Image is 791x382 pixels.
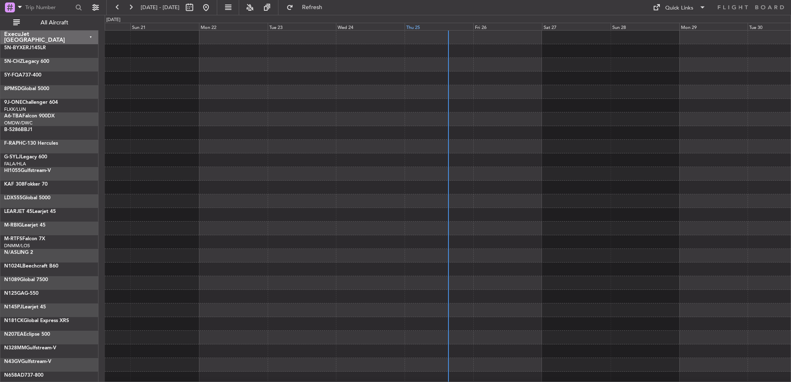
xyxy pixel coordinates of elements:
[4,236,45,241] a: M-RTFSFalcon 7X
[4,264,22,269] span: N1024L
[4,264,58,269] a: N1024LBeechcraft B60
[405,23,473,30] div: Thu 25
[4,86,21,91] span: 8PMSD
[4,250,14,255] span: N/A
[4,236,22,241] span: M-RTFS
[4,100,22,105] span: 9J-ONE
[611,23,679,30] div: Sun 28
[4,209,32,214] span: LEARJET 45
[4,196,50,201] a: LDX555Global 5000
[4,318,24,323] span: N181CK
[4,141,58,146] a: F-RAPHC-130 Hercules
[665,4,693,12] div: Quick Links
[473,23,542,30] div: Fri 26
[4,346,56,351] a: N328MMGulfstream-V
[141,4,180,11] span: [DATE] - [DATE]
[4,243,30,249] a: DNMM/LOS
[4,373,43,378] a: N658AD737-800
[4,127,33,132] a: B-5286BBJ1
[4,223,46,228] a: M-RBIGLearjet 45
[4,332,50,337] a: N207EAEclipse 500
[4,161,26,167] a: FALA/HLA
[4,59,23,64] span: 5N-CHZ
[199,23,268,30] div: Mon 22
[4,182,48,187] a: KAF 308Fokker 70
[9,16,90,29] button: All Aircraft
[4,73,41,78] a: 5Y-FQA737-400
[649,1,710,14] button: Quick Links
[106,17,120,24] div: [DATE]
[542,23,611,30] div: Sat 27
[4,59,49,64] a: 5N-CHZLegacy 600
[4,100,58,105] a: 9J-ONEChallenger 604
[4,120,33,126] a: OMDW/DWC
[4,141,22,146] span: F-RAPH
[4,332,24,337] span: N207EA
[4,250,33,255] a: N/ASLING 2
[25,1,73,14] input: Trip Number
[4,127,21,132] span: B-5286
[4,359,21,364] span: N43GV
[4,114,22,119] span: A6-TBA
[22,20,87,26] span: All Aircraft
[283,1,332,14] button: Refresh
[4,209,56,214] a: LEARJET 45Learjet 45
[4,359,51,364] a: N43GVGulfstream-V
[268,23,336,30] div: Tue 23
[4,291,38,296] a: N125GAG-550
[4,182,24,187] span: KAF 308
[4,305,22,310] span: N145PJ
[4,114,55,119] a: A6-TBAFalcon 900DX
[4,277,20,282] span: N1089
[295,5,330,10] span: Refresh
[130,23,199,30] div: Sun 21
[4,155,21,160] span: G-SYLJ
[4,45,46,50] a: 5N-BYXERJ145LR
[4,168,51,173] a: HI1055Gulfstream-V
[4,373,24,378] span: N658AD
[4,86,49,91] a: 8PMSDGlobal 5000
[4,106,26,112] a: FLKK/LUN
[336,23,405,30] div: Wed 24
[4,318,69,323] a: N181CKGlobal Express XRS
[4,168,21,173] span: HI1055
[4,223,22,228] span: M-RBIG
[4,277,48,282] a: N1089Global 7500
[4,346,26,351] span: N328MM
[4,155,47,160] a: G-SYLJLegacy 600
[4,305,46,310] a: N145PJLearjet 45
[4,291,24,296] span: N125GA
[4,196,22,201] span: LDX555
[4,45,23,50] span: 5N-BYX
[4,73,22,78] span: 5Y-FQA
[679,23,748,30] div: Mon 29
